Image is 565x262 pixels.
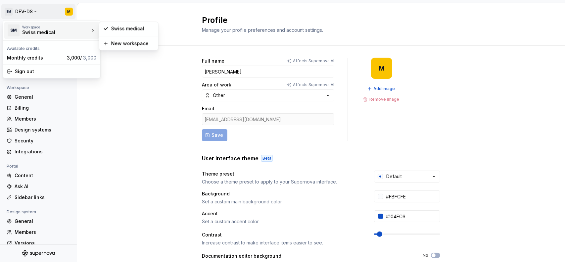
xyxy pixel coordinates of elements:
[8,25,20,36] div: SM
[111,40,154,47] div: New workspace
[111,25,154,32] div: Swiss medical
[4,42,99,53] div: Available credits
[15,68,96,75] div: Sign out
[7,55,64,61] div: Monthly credits
[22,29,78,36] div: Swiss medical
[67,55,96,61] span: 3,000 /
[22,25,90,29] div: Workspace
[83,55,96,61] span: 3,000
